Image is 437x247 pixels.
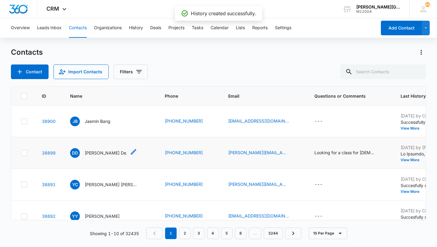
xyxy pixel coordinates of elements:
[42,150,56,155] a: Navigate to contact details page for Devyani De
[165,213,203,219] a: [PHONE_NUMBER]
[70,180,150,190] div: Name - Yamini chowdary Kolli - Select to Edit Field
[70,180,80,190] span: Yc
[192,18,203,38] button: Tasks
[211,18,229,38] button: Calendar
[356,5,401,9] div: account name
[236,18,245,38] button: Lists
[165,181,203,187] a: [PHONE_NUMBER]
[228,118,300,125] div: Email - bangjm524@gmail.com - Select to Edit Field
[42,182,56,187] a: Navigate to contact details page for Yamini chowdary Kolli
[425,2,430,7] span: 49
[165,149,203,156] a: [PHONE_NUMBER]
[179,228,191,239] a: Page 2
[314,213,334,220] div: Questions or Comments - - Select to Edit Field
[314,181,323,188] div: ---
[285,228,301,239] a: Next Page
[85,150,126,156] p: [PERSON_NAME] De
[70,148,80,158] span: DD
[85,118,110,124] p: Jaemin Bang
[356,9,401,14] div: account id
[381,21,422,35] button: Add Contact
[70,93,141,99] span: Name
[264,228,283,239] a: Page 3244
[69,18,87,38] button: Contacts
[46,5,59,12] span: CRM
[207,228,218,239] a: Page 4
[314,213,323,220] div: ---
[165,228,177,239] em: 1
[165,149,214,157] div: Phone - 4085053824 - Select to Edit Field
[401,127,424,130] button: View More
[168,18,185,38] button: Projects
[165,93,205,99] span: Phone
[401,158,424,162] button: View More
[228,181,300,188] div: Email - manchikalapudi.yamini@gmail.com - Select to Edit Field
[228,181,289,187] a: [PERSON_NAME][EMAIL_ADDRESS][PERSON_NAME][DOMAIN_NAME]
[314,93,386,99] span: Questions or Comments
[314,181,334,188] div: Questions or Comments - - Select to Edit Field
[228,118,289,124] a: [EMAIL_ADDRESS][DOMAIN_NAME]
[165,181,214,188] div: Phone - 7372912256 - Select to Edit Field
[314,118,323,125] div: ---
[146,228,301,239] nav: Pagination
[425,2,430,7] div: notifications count
[252,18,268,38] button: Reports
[85,181,139,188] p: [PERSON_NAME] [PERSON_NAME]
[193,228,205,239] a: Page 3
[42,214,56,219] a: Navigate to contact details page for Yifei Yao
[11,48,43,57] h1: Contacts
[228,149,289,156] a: [PERSON_NAME][EMAIL_ADDRESS][PERSON_NAME][DOMAIN_NAME]
[113,64,148,79] button: Filters
[70,211,130,221] div: Name - Yifei Yao - Select to Edit Field
[309,228,347,239] button: 10 Per Page
[314,149,375,156] div: Looking for a class for [DEMOGRAPHIC_DATA] intermediate tennis player
[70,211,80,221] span: YY
[228,213,300,220] div: Email - takeon8@gmail.com - Select to Edit Field
[401,190,424,193] button: View More
[11,18,30,38] button: Overview
[70,117,121,126] div: Name - Jaemin Bang - Select to Edit Field
[165,213,214,220] div: Phone - 8486670693 - Select to Edit Field
[42,119,56,124] a: Navigate to contact details page for Jaemin Bang
[42,93,47,99] span: ID
[416,47,426,57] button: Actions
[94,18,122,38] button: Organizations
[70,117,80,126] span: JB
[129,18,143,38] button: History
[37,18,62,38] button: Leads Inbox
[314,149,386,157] div: Questions or Comments - Looking for a class for 10 year old intermediate tennis player - Select t...
[191,10,256,17] p: History created successfully.
[85,213,120,219] p: [PERSON_NAME]
[150,18,161,38] button: Deals
[228,149,300,157] div: Email - devyani.dey@gmail.com - Select to Edit Field
[235,228,246,239] a: Page 6
[228,213,289,219] a: [EMAIL_ADDRESS][DOMAIN_NAME]
[340,64,426,79] input: Search Contacts
[165,118,214,125] div: Phone - +15102067023 - Select to Edit Field
[314,118,334,125] div: Questions or Comments - - Select to Edit Field
[275,18,291,38] button: Settings
[11,64,49,79] button: Add Contact
[165,118,203,124] a: [PHONE_NUMBER]
[221,228,232,239] a: Page 5
[53,64,109,79] button: Import Contacts
[228,93,291,99] span: Email
[70,148,137,158] div: Name - Devyani De - Select to Edit Field
[90,230,139,237] p: Showing 1-10 of 32435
